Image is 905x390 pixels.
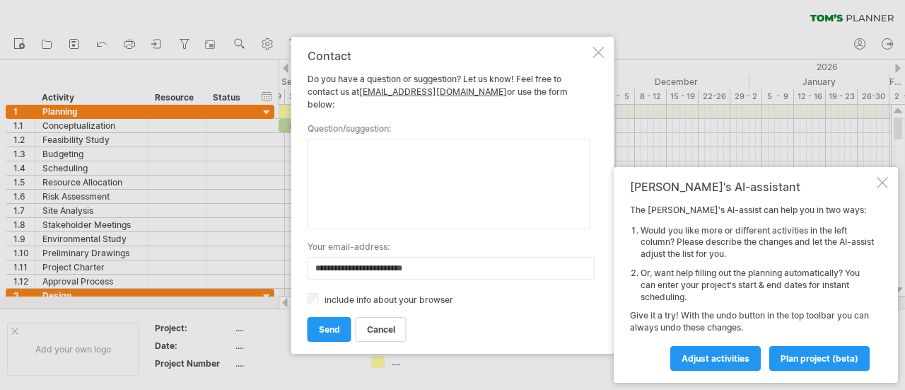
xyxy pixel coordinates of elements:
[308,74,568,110] span: Do you have a question or suggestion? Let us know! Feel free to contact us at or use the form below:
[308,241,590,253] label: your email-address:
[781,353,858,364] span: plan project (beta)
[670,346,761,371] a: Adjust activities
[641,225,874,260] li: Would you like more or different activities in the left column? Please describe the changes and l...
[630,205,874,370] div: The [PERSON_NAME]'s AI-assist can help you in two ways: Give it a try! With the undo button in th...
[769,346,870,371] a: plan project (beta)
[630,180,874,194] div: [PERSON_NAME]'s AI-assistant
[356,317,407,342] a: cancel
[641,268,874,303] li: Or, want help filling out the planning automatically? You can enter your project's start & end da...
[308,317,351,342] a: send
[682,353,749,364] span: Adjust activities
[359,86,507,97] a: [EMAIL_ADDRESS][DOMAIN_NAME]
[367,324,395,335] span: cancel
[308,50,590,62] div: Contact
[308,122,590,135] label: question/suggestion:
[325,294,453,305] label: include info about your browser
[319,324,340,335] span: send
